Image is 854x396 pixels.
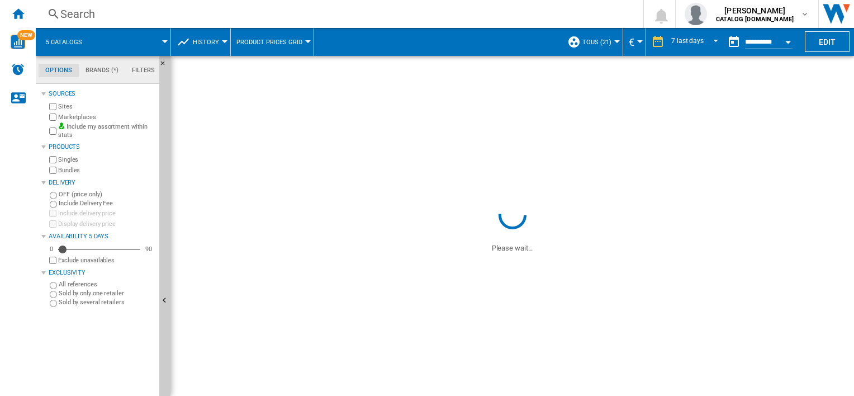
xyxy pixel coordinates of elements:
span: € [629,36,634,48]
label: OFF (price only) [59,190,155,199]
button: TOUS (21) [582,28,617,56]
input: OFF (price only) [50,192,57,199]
label: Include Delivery Fee [59,199,155,208]
span: [PERSON_NAME] [716,5,794,16]
div: Exclusivity [49,268,155,277]
label: Sites [58,102,155,111]
input: Include delivery price [49,210,56,217]
button: Product prices grid [236,28,308,56]
button: Hide [159,56,173,76]
input: Bundles [49,167,56,174]
input: Display delivery price [49,257,56,264]
md-slider: Availability [58,244,140,255]
input: Sites [49,103,56,110]
input: All references [50,282,57,289]
button: Edit [805,31,850,52]
input: Singles [49,156,56,163]
div: 90 [143,245,155,253]
div: 0 [47,245,56,253]
img: alerts-logo.svg [11,63,25,76]
input: Marketplaces [49,114,56,121]
label: Include delivery price [58,209,155,218]
label: Sold by only one retailer [59,289,155,298]
div: 7 last days [671,37,704,45]
button: Open calendar [778,30,798,50]
div: Products [49,143,155,152]
span: 5 catalogs [46,39,82,46]
div: History [177,28,225,56]
div: Sources [49,89,155,98]
img: mysite-bg-18x18.png [58,122,65,129]
md-menu: Currency [623,28,646,56]
input: Include my assortment within stats [49,124,56,138]
ng-transclude: Please wait... [492,244,533,252]
input: Display delivery price [49,220,56,228]
md-tab-item: Options [39,64,79,77]
label: Display delivery price [58,220,155,228]
div: TOUS (21) [567,28,617,56]
img: profile.jpg [685,3,707,25]
label: Include my assortment within stats [58,122,155,140]
button: md-calendar [723,31,745,53]
span: TOUS (21) [582,39,611,46]
span: History [193,39,219,46]
button: History [193,28,225,56]
label: Marketplaces [58,113,155,121]
label: Bundles [58,166,155,175]
img: wise-card.svg [11,35,25,49]
label: Exclude unavailables [58,256,155,265]
div: 5 catalogs [41,28,165,56]
button: 5 catalogs [46,28,93,56]
md-select: REPORTS.WIZARD.STEPS.REPORT.STEPS.REPORT_OPTIONS.PERIOD: 7 last days [670,33,723,51]
label: All references [59,280,155,289]
div: Delivery [49,178,155,187]
md-tab-item: Filters [125,64,162,77]
input: Include Delivery Fee [50,201,57,208]
input: Sold by only one retailer [50,291,57,298]
b: CATALOG [DOMAIN_NAME] [716,16,794,23]
span: NEW [17,30,35,40]
div: Search [60,6,614,22]
label: Singles [58,155,155,164]
md-tab-item: Brands (*) [79,64,125,77]
label: Sold by several retailers [59,298,155,307]
span: Product prices grid [236,39,302,46]
div: Availability 5 Days [49,232,155,241]
button: € [629,28,640,56]
input: Sold by several retailers [50,300,57,307]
